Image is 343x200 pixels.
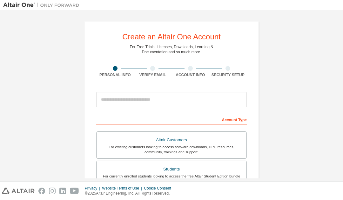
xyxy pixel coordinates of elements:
div: For existing customers looking to access software downloads, HPC resources, community, trainings ... [100,144,243,155]
div: For currently enrolled students looking to access the free Altair Student Edition bundle and all ... [100,174,243,184]
div: Account Info [171,72,209,77]
div: Website Terms of Use [102,186,144,191]
img: altair_logo.svg [2,188,35,194]
div: Verify Email [134,72,172,77]
div: Altair Customers [100,136,243,144]
img: youtube.svg [70,188,79,194]
div: Personal Info [96,72,134,77]
div: Create an Altair One Account [122,33,221,41]
div: Account Type [96,114,247,124]
p: © 2025 Altair Engineering, Inc. All Rights Reserved. [85,191,175,196]
img: linkedin.svg [59,188,66,194]
div: Privacy [85,186,102,191]
img: instagram.svg [49,188,56,194]
div: Students [100,165,243,174]
div: For Free Trials, Licenses, Downloads, Learning & Documentation and so much more. [130,44,213,55]
div: Cookie Consent [144,186,175,191]
img: facebook.svg [38,188,45,194]
div: Security Setup [209,72,247,77]
img: Altair One [3,2,83,8]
